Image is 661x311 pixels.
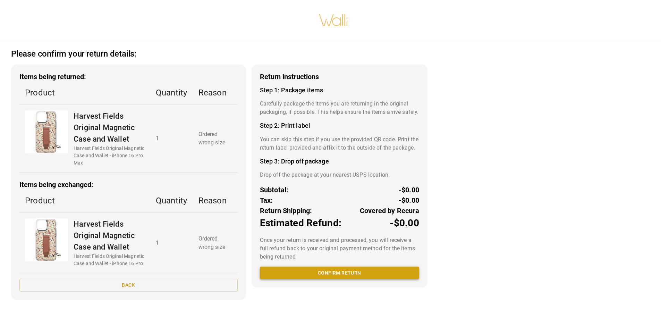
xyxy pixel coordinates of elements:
[260,216,341,230] p: Estimated Refund:
[74,145,145,167] p: Harvest Fields Original Magnetic Case and Wallet - iPhone 16 Pro Max
[156,194,187,207] p: Quantity
[399,185,419,195] p: -$0.00
[25,86,145,99] p: Product
[319,5,348,35] img: walli-inc.myshopify.com
[19,181,238,189] h3: Items being exchanged:
[198,194,232,207] p: Reason
[156,86,187,99] p: Quantity
[260,185,289,195] p: Subtotal:
[260,73,419,81] h3: Return instructions
[11,49,136,59] h2: Please confirm your return details:
[74,110,145,145] p: Harvest Fields Original Magnetic Case and Wallet
[156,134,187,143] p: 1
[260,236,419,261] p: Once your return is received and processed, you will receive a full refund back to your original ...
[19,73,238,81] h3: Items being returned:
[260,195,273,205] p: Tax:
[25,194,145,207] p: Product
[260,205,312,216] p: Return Shipping:
[19,279,238,292] button: Back
[399,195,419,205] p: -$0.00
[260,158,419,165] h4: Step 3: Drop off package
[360,205,419,216] p: Covered by Recura
[260,171,419,179] p: Drop off the package at your nearest USPS location.
[198,86,232,99] p: Reason
[260,267,419,279] button: Confirm return
[198,130,232,147] p: Ordered wrong size
[74,253,145,267] p: Harvest Fields Original Magnetic Case and Wallet - iPhone 16 Pro
[260,122,419,129] h4: Step 2: Print label
[260,135,419,152] p: You can skip this step if you use the provided QR code. Print the return label provided and affix...
[74,218,145,253] p: Harvest Fields Original Magnetic Case and Wallet
[260,86,419,94] h4: Step 1: Package items
[156,239,187,247] p: 1
[198,235,232,251] p: Ordered wrong size
[260,100,419,116] p: Carefully package the items you are returning in the original packaging, if possible. This helps ...
[390,216,419,230] p: -$0.00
